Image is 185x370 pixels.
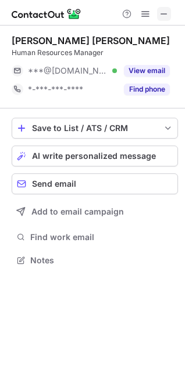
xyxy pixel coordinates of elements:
[31,207,124,216] span: Add to email campaign
[12,7,81,21] img: ContactOut v5.3.10
[124,84,170,95] button: Reveal Button
[12,48,178,58] div: Human Resources Manager
[12,173,178,194] button: Send email
[12,146,178,166] button: AI write personalized message
[30,255,173,266] span: Notes
[28,66,108,76] span: ***@[DOMAIN_NAME]
[12,201,178,222] button: Add to email campaign
[30,232,173,242] span: Find work email
[12,35,170,46] div: [PERSON_NAME] [PERSON_NAME]
[124,65,170,77] button: Reveal Button
[12,252,178,269] button: Notes
[32,124,158,133] div: Save to List / ATS / CRM
[32,179,76,188] span: Send email
[32,151,156,161] span: AI write personalized message
[12,229,178,245] button: Find work email
[12,118,178,139] button: save-profile-one-click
